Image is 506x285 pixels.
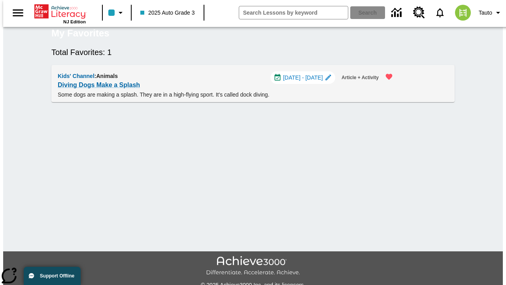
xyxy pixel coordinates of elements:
a: Data Center [387,2,408,24]
a: Resource Center, Will open in new tab [408,2,430,23]
button: Remove from Favorites [380,68,398,85]
button: Open side menu [6,1,30,25]
button: Select a new avatar [450,2,476,23]
input: search field [239,6,348,19]
span: Tauto [479,9,492,17]
button: Class color is light blue. Change class color [105,6,128,20]
div: Home [34,3,86,24]
img: avatar image [455,5,471,21]
h5: My Favorites [51,27,110,40]
span: Kids' Channel [58,73,94,79]
a: Notifications [430,2,450,23]
span: NJ Edition [63,19,86,24]
button: Profile/Settings [476,6,506,20]
button: Article + Activity [338,71,382,84]
a: Diving Dogs Make a Splash [58,80,140,91]
p: Some dogs are making a splash. They are in a high-flying sport. It's called dock diving. [58,91,398,99]
span: [DATE] - [DATE] [283,74,323,82]
span: Article + Activity [342,74,379,82]
a: Home [34,4,86,19]
h6: Total Favorites: 1 [51,46,455,59]
button: Support Offline [24,267,81,285]
div: Oct 07 - Oct 07 Choose Dates [270,71,335,84]
img: Achieve3000 Differentiate Accelerate Achieve [206,256,300,276]
span: Support Offline [40,273,74,279]
span: : Animals [94,73,118,79]
span: 2025 Auto Grade 3 [140,9,195,17]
